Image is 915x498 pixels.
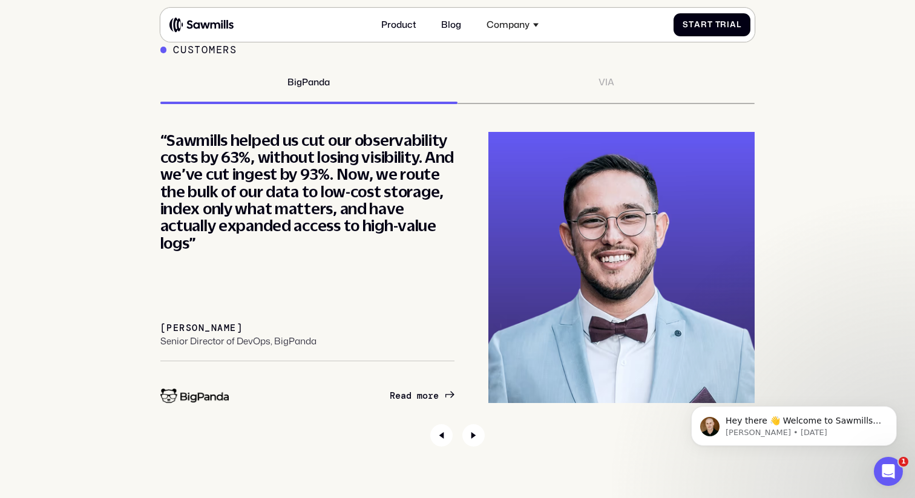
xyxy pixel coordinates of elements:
div: Previous slide [430,424,453,447]
span: e [395,390,401,401]
span: T [715,20,721,30]
span: d [406,390,412,401]
span: i [727,20,730,30]
span: r [701,20,707,30]
div: [PERSON_NAME] [160,323,243,333]
span: R [390,390,395,401]
span: l [736,20,741,30]
span: t [689,20,694,30]
span: 1 [899,457,908,467]
span: e [433,390,439,401]
div: “Sawmills helped us cut our observability costs by 63%, without losing visibility. And we’ve cut ... [160,132,455,252]
a: Blog [435,13,468,38]
iframe: Intercom notifications message [673,381,915,465]
a: Product [375,13,424,38]
div: Next slide [462,424,485,447]
span: r [428,390,433,401]
div: VIA [599,77,614,88]
span: o [422,390,428,401]
div: BigPanda [287,77,330,88]
div: 1 / 2 [160,132,755,404]
a: StartTrial [674,13,750,37]
iframe: Intercom live chat [874,457,903,486]
div: Senior Director of DevOps, BigPanda [160,336,316,347]
a: Readmore [390,390,454,401]
div: Company [487,19,530,30]
div: Company [480,13,545,38]
span: a [730,20,736,30]
span: a [694,20,701,30]
span: r [720,20,727,30]
div: Customers [173,44,237,56]
span: t [707,20,713,30]
span: a [401,390,406,401]
span: S [683,20,689,30]
span: m [417,390,422,401]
